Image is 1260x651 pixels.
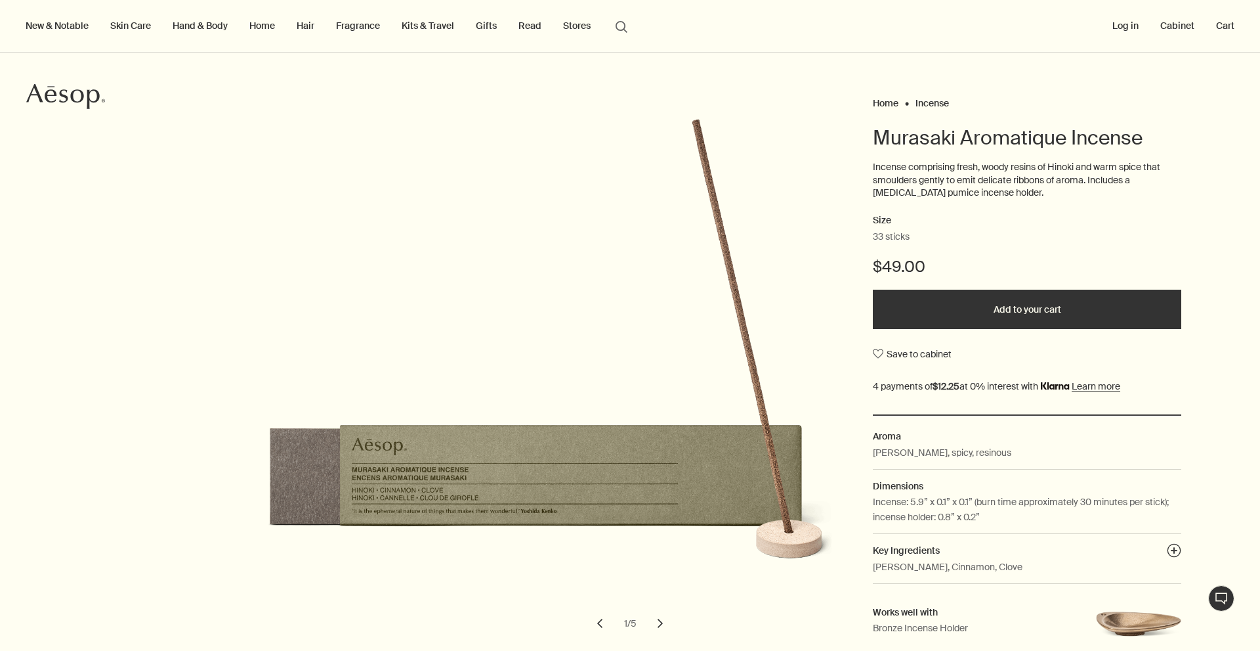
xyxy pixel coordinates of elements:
[516,17,544,34] a: Read
[1158,17,1197,34] a: Cabinet
[23,80,108,116] a: Aesop
[873,479,1181,493] h2: Dimensions
[873,545,940,556] span: Key Ingredients
[873,161,1181,200] p: Incense comprising fresh, woody resins of Hinoki and warm spice that smoulders gently to emit del...
[873,429,1181,443] h2: Aroma
[585,609,614,638] button: previous slide
[560,17,593,34] button: Stores
[873,606,938,618] span: Works well with
[873,213,1181,229] h2: Size
[1167,543,1181,562] button: Key Ingredients
[333,17,383,34] a: Fragrance
[873,342,952,366] button: Save to cabinet
[105,116,840,638] div: Murasaki Aromatique Incense
[272,116,850,621] img: Kanuma pumice holder texture
[294,17,317,34] a: Hair
[399,17,457,34] a: Kits & Travel
[873,445,1011,460] p: [PERSON_NAME], spicy, resinous
[108,17,154,34] a: Skin Care
[873,256,925,277] span: $49.00
[247,17,278,34] a: Home
[873,290,1181,329] button: Add to your cart - $49.00
[610,13,633,38] button: Open search
[26,83,105,110] svg: Aesop
[1110,17,1141,34] button: Log in
[473,17,499,34] a: Gifts
[1208,585,1234,612] button: Live Assistance
[23,17,91,34] button: New & Notable
[873,125,1181,151] h1: Murasaki Aromatique Incense
[873,495,1181,524] p: Incense: 5.9” x 0.1” x 0.1” (burn time approximately 30 minutes per stick); incense holder: 0.8” ...
[873,231,910,244] span: 33 sticks
[873,560,1022,574] p: [PERSON_NAME], Cinnamon, Clove
[1096,606,1181,641] img: Bronze Incense Holder
[873,97,898,103] a: Home
[873,605,1181,645] a: Works well withBronze Incense HolderBronze Incense Holder
[170,17,230,34] a: Hand & Body
[915,97,949,103] a: Incense
[1213,17,1237,34] button: Cart
[646,609,675,638] button: next slide
[873,622,968,635] span: Bronze Incense Holder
